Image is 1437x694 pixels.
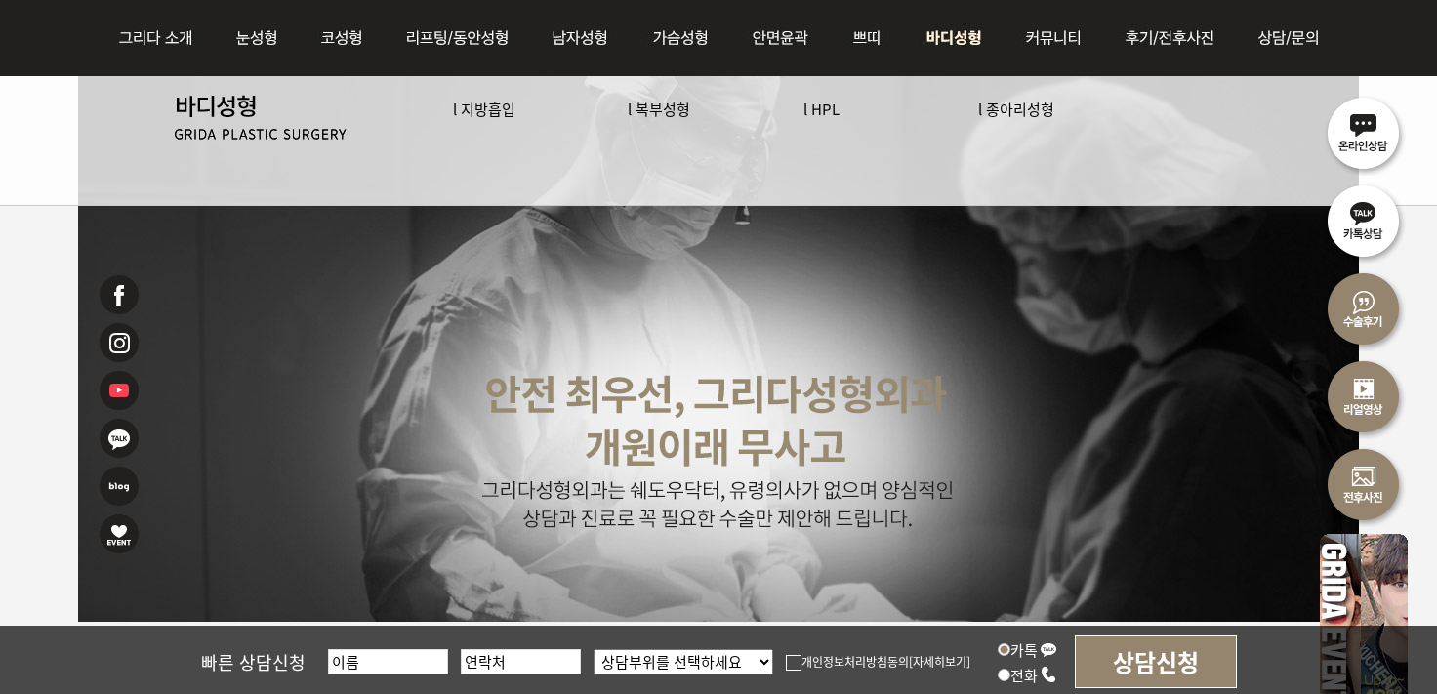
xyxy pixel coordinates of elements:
[1320,351,1408,439] img: 리얼영상
[1320,88,1408,176] img: 온라인상담
[628,99,690,119] a: l 복부성형
[803,99,840,119] a: l HPL
[1040,640,1057,658] img: kakao_icon.png
[998,669,1010,681] input: 전화
[98,512,141,555] img: 이벤트
[998,665,1057,685] label: 전화
[453,99,515,119] a: l 지방흡입
[1075,635,1237,688] input: 상담신청
[909,653,970,670] a: [자세히보기]
[98,321,141,364] img: 인스타그램
[1320,439,1408,527] img: 수술전후사진
[1040,666,1057,683] img: call_icon.png
[1320,176,1408,264] img: 카톡상담
[786,653,909,670] label: 개인정보처리방침동의
[175,95,347,140] img: 바디성형
[978,99,1054,119] a: l 종아리성형
[98,465,141,508] img: 네이버블로그
[98,369,141,412] img: 유투브
[328,649,448,674] input: 이름
[998,639,1057,660] label: 카톡
[786,655,801,671] img: checkbox.png
[461,649,581,674] input: 연락처
[98,273,141,316] img: 페이스북
[1320,264,1408,351] img: 수술후기
[98,417,141,460] img: 카카오톡
[998,643,1010,656] input: 카톡
[201,649,306,674] span: 빠른 상담신청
